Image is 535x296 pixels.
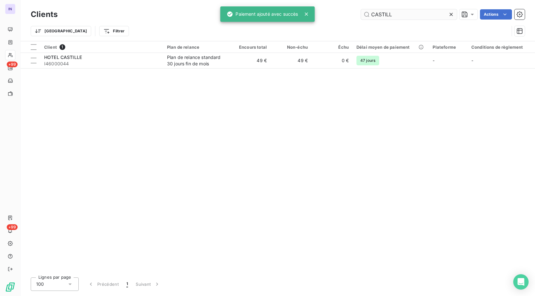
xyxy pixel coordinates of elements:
span: +99 [7,62,18,67]
td: 49 € [271,53,312,68]
img: Logo LeanPay [5,282,15,292]
span: 1 [126,281,128,287]
span: 100 [36,281,44,287]
div: Non-échu [275,45,308,50]
td: 0 € [312,53,353,68]
button: [GEOGRAPHIC_DATA] [31,26,91,36]
span: Client [44,45,57,50]
div: Délai moyen de paiement [356,45,425,50]
span: +99 [7,224,18,230]
div: Plateforme [433,45,464,50]
div: Plan de relance standard 30 jours fin de mois [167,54,226,67]
button: Filtrer [99,26,129,36]
span: 47 jours [356,56,379,65]
div: Paiement ajouté avec succès [227,8,298,20]
button: Suivant [132,277,164,291]
button: Précédent [84,277,123,291]
span: - [471,58,473,63]
button: 1 [123,277,132,291]
span: HOTEL CASTILLE [44,54,82,60]
span: 1 [60,44,65,50]
div: Plan de relance [167,45,226,50]
div: Échu [315,45,349,50]
div: Encours total [234,45,267,50]
div: IN [5,4,15,14]
span: I46000044 [44,61,159,67]
td: 49 € [230,53,271,68]
div: Conditions de règlement [471,45,531,50]
h3: Clients [31,9,58,20]
input: Rechercher [361,9,457,20]
span: - [433,58,435,63]
button: Actions [480,9,512,20]
div: Open Intercom Messenger [513,274,529,290]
